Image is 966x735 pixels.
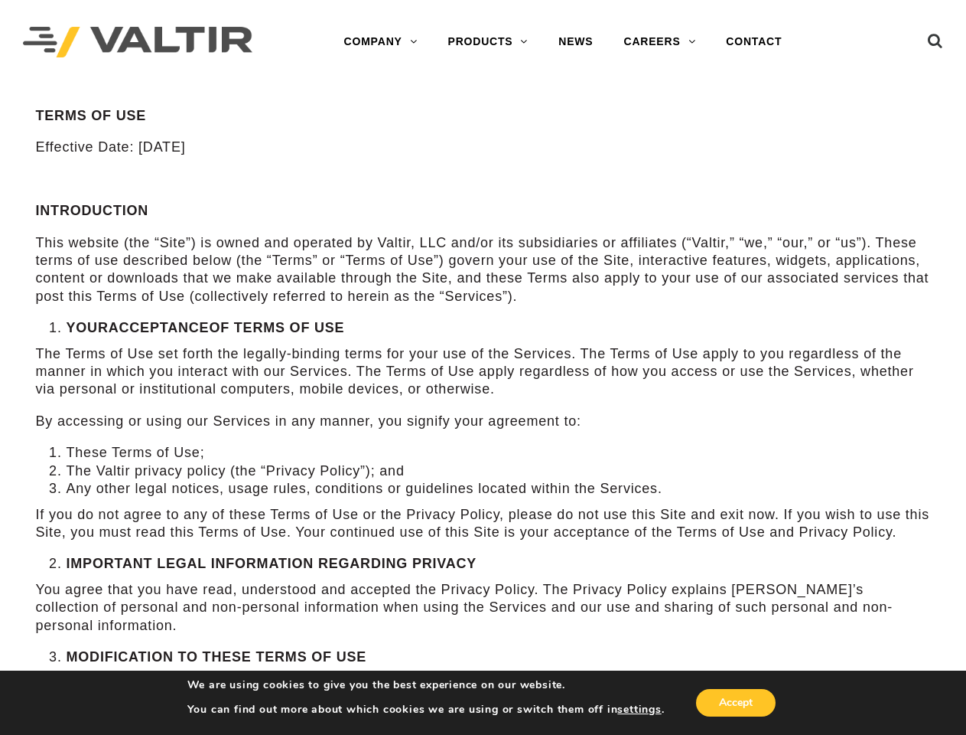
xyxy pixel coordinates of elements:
p: Effective Date: [DATE] [36,139,931,156]
strong: YOUR [67,320,109,335]
p: By accessing or using our Services in any manner, you signify your agreement to: [36,413,931,430]
strong: INTRODUCTION [36,203,149,218]
li: These Terms of Use; [67,444,931,462]
a: NEWS [543,27,608,57]
p: This website (the “Site”) is owned and operated by Valtir, LLC and/or its subsidiaries or affilia... [36,234,931,306]
li: Any other legal notices, usage rules, conditions or guidelines located within the Services. [67,480,931,498]
img: Valtir [23,27,252,58]
a: CONTACT [711,27,797,57]
p: The Terms of Use set forth the legally-binding terms for your use of the Services. The Terms of U... [36,345,931,399]
p: We are using cookies to give you the best experience on our website. [187,678,665,692]
li: The Valtir privacy policy (the “Privacy Policy”); and [67,462,931,480]
strong: OF TERMS OF USE [209,320,344,335]
p: If you do not agree to any of these Terms of Use or the Privacy Policy, please do not use this Si... [36,506,931,542]
strong: ACCEPTANCE [109,320,210,335]
strong: IMPORTANT LEGAL INFORMATION REGARDING PRIVACY [67,556,477,571]
button: settings [617,703,661,717]
strong: MODIFICATION TO THESE TERMS OF USE [67,649,367,665]
p: You can find out more about which cookies we are using or switch them off in . [187,703,665,717]
strong: TERMS OF USE [36,108,147,123]
p: You agree that you have read, understood and accepted the Privacy Policy. The Privacy Policy expl... [36,581,931,635]
a: PRODUCTS [433,27,544,57]
button: Accept [696,689,776,717]
a: CAREERS [608,27,711,57]
a: COMPANY [329,27,433,57]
